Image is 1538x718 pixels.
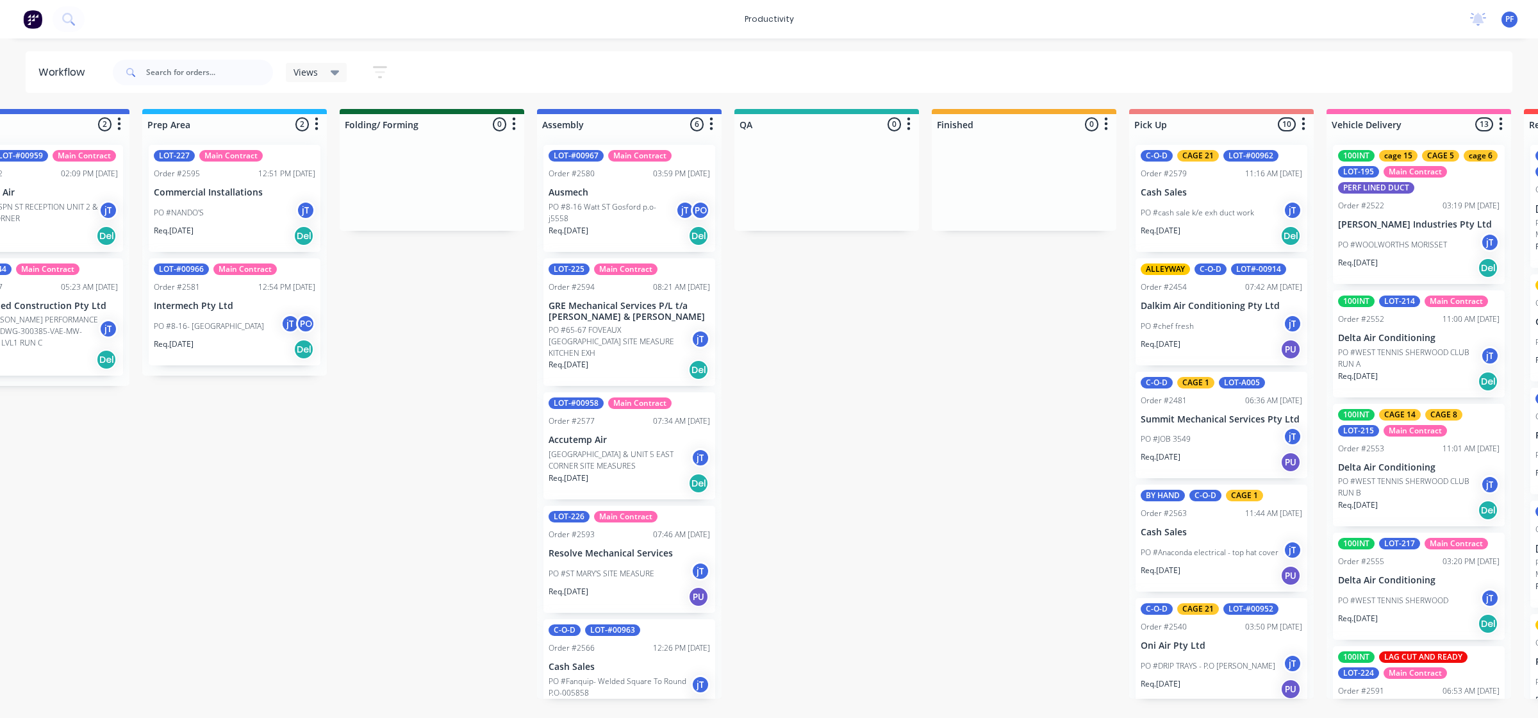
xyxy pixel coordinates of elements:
[1223,603,1278,615] div: LOT-#00952
[1443,313,1500,325] div: 11:00 AM [DATE]
[1478,614,1498,634] div: Del
[61,168,118,180] div: 02:09 PM [DATE]
[1141,321,1194,332] p: PO #chef fresh
[53,150,116,162] div: Main Contract
[688,226,709,246] div: Del
[296,314,315,333] div: PO
[543,258,715,387] div: LOT-225Main ContractOrder #259408:21 AM [DATE]GRE Mechanical Services P/L t/a [PERSON_NAME] & [PE...
[1245,621,1302,633] div: 03:50 PM [DATE]
[543,145,715,252] div: LOT-#00967Main ContractOrder #258003:59 PM [DATE]AusmechPO #8-16 Watt ST Gosford p.o- j5558jTPORe...
[653,281,710,293] div: 08:21 AM [DATE]
[1245,168,1302,180] div: 11:16 AM [DATE]
[96,349,117,370] div: Del
[543,392,715,499] div: LOT-#00958Main ContractOrder #257707:34 AM [DATE]Accutemp Air[GEOGRAPHIC_DATA] & UNIT 5 EAST CORN...
[1379,651,1468,663] div: LAG CUT AND READY
[1141,565,1180,576] p: Req. [DATE]
[1283,540,1302,560] div: jT
[1480,589,1500,608] div: jT
[1141,547,1278,558] p: PO #Anaconda electrical - top hat cover
[154,338,194,350] p: Req. [DATE]
[96,226,117,246] div: Del
[1379,150,1418,162] div: cage 15
[99,319,118,338] div: jT
[691,330,710,349] div: jT
[199,150,263,162] div: Main Contract
[1425,538,1488,549] div: Main Contract
[1283,427,1302,446] div: jT
[549,662,710,672] p: Cash Sales
[608,397,672,409] div: Main Contract
[99,201,118,220] div: jT
[1338,595,1448,606] p: PO #WEST TENNIS SHERWOOD
[608,150,672,162] div: Main Contract
[549,324,691,359] p: PO #65-67 FOVEAUX [GEOGRAPHIC_DATA] SITE MEASURE KITCHEN EXH
[213,263,277,275] div: Main Contract
[154,168,200,180] div: Order #2595
[154,187,315,198] p: Commercial Installations
[1219,377,1265,388] div: LOT-A005
[1141,338,1180,350] p: Req. [DATE]
[1136,258,1307,365] div: ALLEYWAYC-O-DLOT#-00914Order #245407:42 AM [DATE]Dalkim Air Conditioning Pty LtdPO #chef freshjTR...
[1338,239,1447,251] p: PO #WOOLWORTHS MORISSET
[549,281,595,293] div: Order #2594
[1136,485,1307,592] div: BY HANDC-O-DCAGE 1Order #256311:44 AM [DATE]Cash SalesPO #Anaconda electrical - top hat coverjTRe...
[1338,499,1378,511] p: Req. [DATE]
[258,281,315,293] div: 12:54 PM [DATE]
[1280,679,1301,699] div: PU
[691,448,710,467] div: jT
[691,675,710,694] div: jT
[1245,395,1302,406] div: 06:36 AM [DATE]
[1223,150,1278,162] div: LOT-#00962
[549,511,590,522] div: LOT-226
[1505,13,1514,25] span: PF
[549,187,710,198] p: Ausmech
[154,225,194,237] p: Req. [DATE]
[1422,150,1459,162] div: CAGE 5
[675,201,695,220] div: jT
[38,65,91,80] div: Workflow
[1443,556,1500,567] div: 03:20 PM [DATE]
[154,321,264,332] p: PO #8-16- [GEOGRAPHIC_DATA]
[154,150,195,162] div: LOT-227
[1283,314,1302,333] div: jT
[1480,233,1500,252] div: jT
[1195,263,1227,275] div: C-O-D
[294,339,314,360] div: Del
[1384,425,1447,437] div: Main Contract
[1338,347,1480,370] p: PO #WEST TENNIS SHERWOOD CLUB RUN A
[1141,187,1302,198] p: Cash Sales
[1141,603,1173,615] div: C-O-D
[549,529,595,540] div: Order #2593
[1245,281,1302,293] div: 07:42 AM [DATE]
[1425,296,1488,307] div: Main Contract
[1480,475,1500,494] div: jT
[1464,150,1498,162] div: cage 6
[549,359,588,371] p: Req. [DATE]
[1478,258,1498,278] div: Del
[1141,621,1187,633] div: Order #2540
[1280,226,1301,246] div: Del
[1189,490,1221,501] div: C-O-D
[549,263,590,275] div: LOT-225
[1141,490,1185,501] div: BY HAND
[1141,527,1302,538] p: Cash Sales
[1226,490,1263,501] div: CAGE 1
[1141,660,1275,672] p: PO #DRIP TRAYS - P.O [PERSON_NAME]
[154,301,315,312] p: Intermech Pty Ltd
[1379,538,1420,549] div: LOT-217
[653,642,710,654] div: 12:26 PM [DATE]
[154,207,204,219] p: PO #NANDO'S
[691,201,710,220] div: PO
[1141,168,1187,180] div: Order #2579
[1283,654,1302,673] div: jT
[1425,409,1462,421] div: CAGE 8
[549,472,588,484] p: Req. [DATE]
[688,473,709,494] div: Del
[549,548,710,559] p: Resolve Mechanical Services
[1443,443,1500,455] div: 11:01 AM [DATE]
[1338,166,1379,178] div: LOT-195
[1379,409,1421,421] div: CAGE 14
[585,624,640,636] div: LOT-#00963
[1136,145,1307,252] div: C-O-DCAGE 21LOT-#00962Order #257911:16 AM [DATE]Cash SalesPO #cash sale k/e exh duct workjTReq.[D...
[1338,651,1375,663] div: 100INT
